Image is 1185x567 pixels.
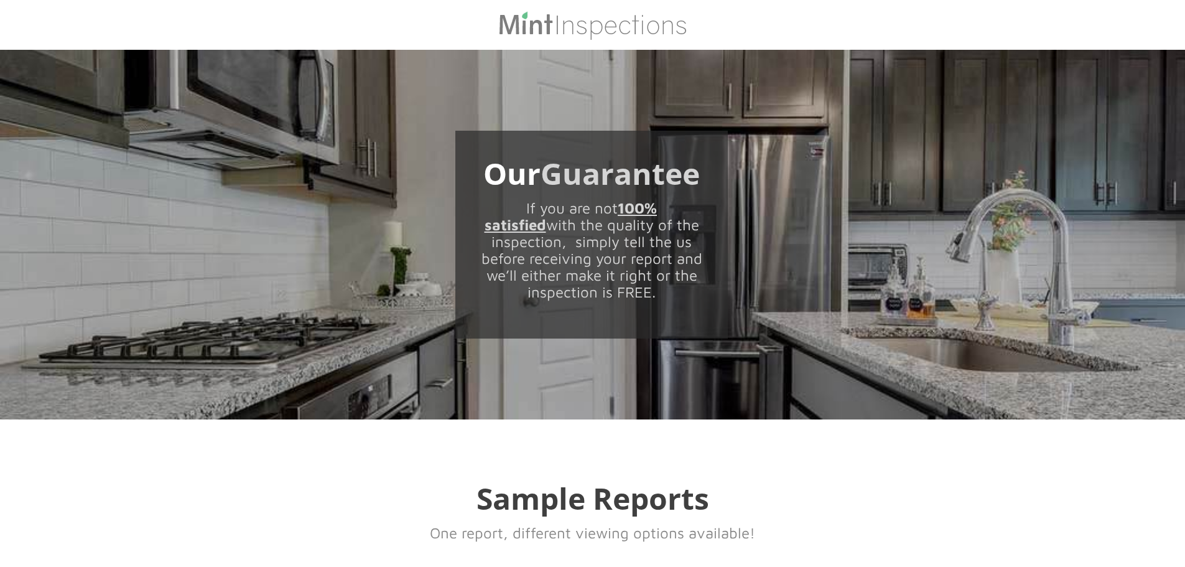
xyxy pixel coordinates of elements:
[485,216,546,233] strong: satisfied
[618,199,657,217] strong: 100%
[430,524,755,541] font: One report, different viewing options available!​
[481,199,702,301] font: If you are not with the quality of the inspection, simply tell the us before receiving your repor...
[483,153,541,194] font: Our
[541,153,700,194] font: Guarantee
[476,478,709,518] font: ​ ​Sample Reports
[498,10,687,40] img: Mint Inspections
